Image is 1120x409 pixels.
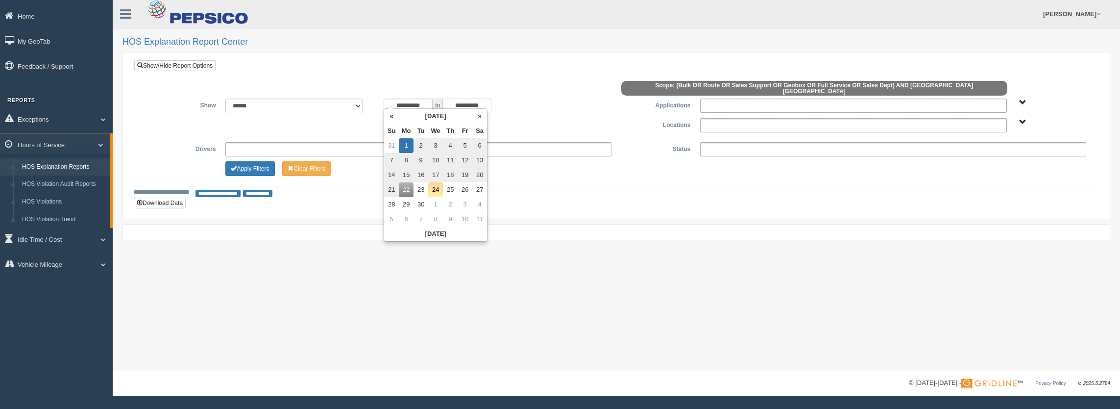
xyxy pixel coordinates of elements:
[134,198,186,208] button: Download Data
[384,227,487,241] th: [DATE]
[414,197,428,212] td: 30
[428,197,443,212] td: 1
[458,168,472,182] td: 19
[621,81,1007,96] span: Scope: (Bulk OR Route OR Sales Support OR Geobox OR Full Service OR Sales Dept) AND [GEOGRAPHIC_D...
[414,153,428,168] td: 9
[458,138,472,153] td: 5
[384,124,399,138] th: Su
[414,182,428,197] td: 23
[384,212,399,227] td: 5
[18,211,110,229] a: HOS Violation Trend
[428,124,443,138] th: We
[458,212,472,227] td: 10
[443,124,458,138] th: Th
[134,60,216,71] a: Show/Hide Report Options
[428,182,443,197] td: 24
[428,212,443,227] td: 8
[414,212,428,227] td: 7
[443,168,458,182] td: 18
[18,158,110,176] a: HOS Explanation Reports
[616,142,695,154] label: Status
[18,193,110,211] a: HOS Violations
[414,138,428,153] td: 2
[961,379,1017,388] img: Gridline
[399,109,472,124] th: [DATE]
[472,138,487,153] td: 6
[282,161,331,176] button: Change Filter Options
[458,124,472,138] th: Fr
[1078,381,1110,386] span: v. 2025.5.2764
[384,138,399,153] td: 31
[384,197,399,212] td: 28
[616,118,695,130] label: Locations
[384,109,399,124] th: «
[18,176,110,193] a: HOS Violation Audit Reports
[443,153,458,168] td: 11
[616,99,695,110] label: Applications
[399,153,414,168] td: 8
[472,182,487,197] td: 27
[225,161,274,176] button: Change Filter Options
[443,197,458,212] td: 2
[443,182,458,197] td: 25
[472,153,487,168] td: 13
[458,153,472,168] td: 12
[399,182,414,197] td: 22
[122,37,1110,47] h2: HOS Explanation Report Center
[399,212,414,227] td: 6
[384,168,399,182] td: 14
[472,212,487,227] td: 11
[399,124,414,138] th: Mo
[428,153,443,168] td: 10
[458,197,472,212] td: 3
[399,138,414,153] td: 1
[428,168,443,182] td: 17
[384,153,399,168] td: 7
[399,197,414,212] td: 29
[472,124,487,138] th: Sa
[142,142,220,154] label: Drivers
[414,124,428,138] th: Tu
[142,99,220,110] label: Show
[458,182,472,197] td: 26
[399,168,414,182] td: 15
[1035,381,1066,386] a: Privacy Policy
[472,168,487,182] td: 20
[443,138,458,153] td: 4
[414,168,428,182] td: 16
[433,99,442,113] span: to
[384,182,399,197] td: 21
[909,378,1110,388] div: © [DATE]-[DATE] - ™
[472,109,487,124] th: »
[443,212,458,227] td: 9
[472,197,487,212] td: 4
[428,138,443,153] td: 3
